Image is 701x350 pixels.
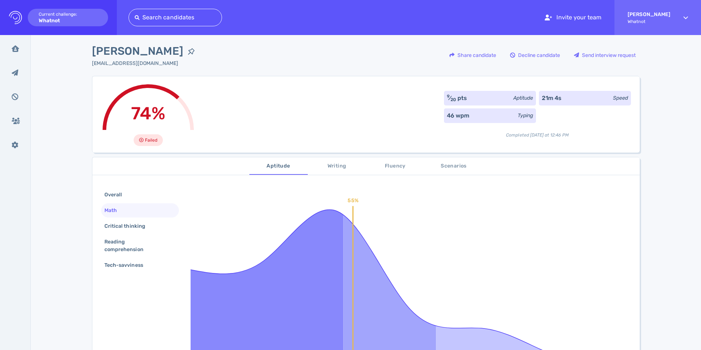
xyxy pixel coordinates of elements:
span: 74% [131,103,165,124]
span: Fluency [371,162,420,171]
span: Scenarios [429,162,479,171]
div: Completed [DATE] at 12:46 PM [444,126,631,138]
div: Share candidate [446,47,500,64]
strong: [PERSON_NAME] [628,11,670,18]
button: Decline candidate [506,46,564,64]
div: Critical thinking [103,221,154,231]
div: ⁄ pts [447,94,467,103]
div: 46 wpm [447,111,469,120]
span: Aptitude [254,162,303,171]
button: Send interview request [570,46,640,64]
div: Decline candidate [506,47,564,64]
sub: 20 [451,97,456,102]
text: 55% [348,197,358,204]
span: Whatnot [628,19,670,24]
button: Share candidate [445,46,500,64]
div: Tech-savviness [103,260,152,270]
div: Math [103,205,126,216]
span: [PERSON_NAME] [92,43,183,59]
div: Overall [103,189,131,200]
span: Failed [145,136,157,145]
div: Send interview request [570,47,639,64]
div: Click to copy the email address [92,59,199,67]
div: Speed [613,94,628,102]
div: Aptitude [513,94,533,102]
sup: 9 [447,94,449,99]
div: Reading comprehension [103,236,171,255]
div: 21m 4s [542,94,562,103]
span: Writing [312,162,362,171]
div: Typing [518,112,533,119]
